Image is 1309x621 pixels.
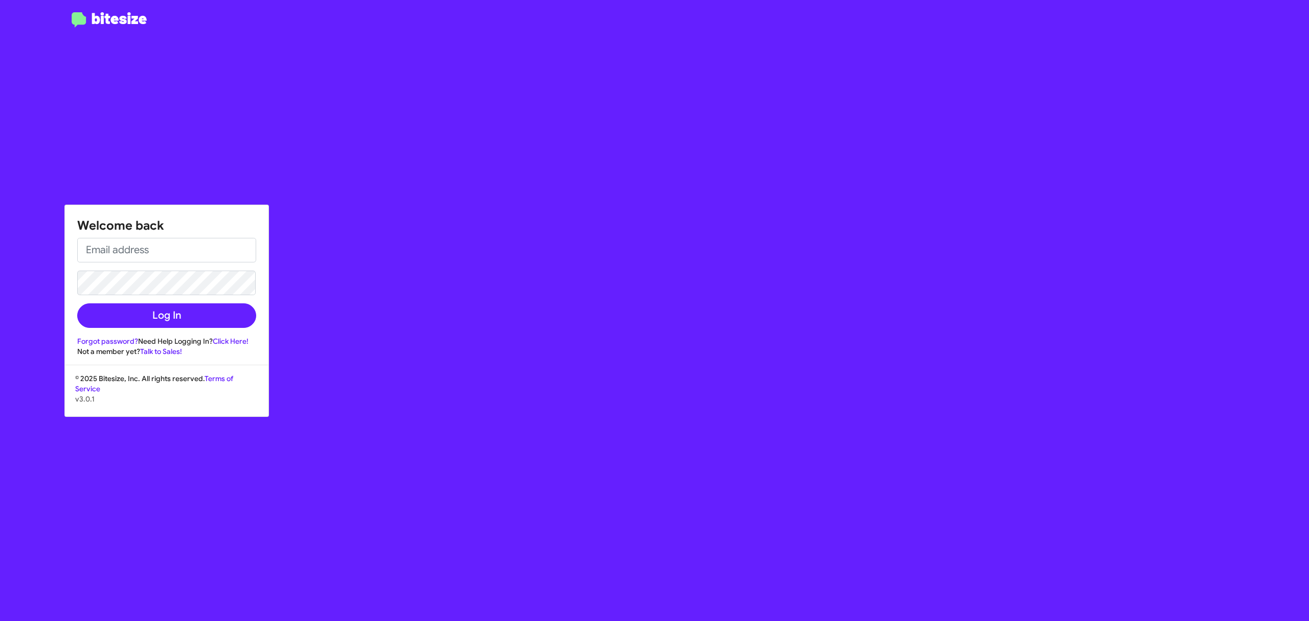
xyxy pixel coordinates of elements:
[75,394,258,404] p: v3.0.1
[65,373,268,416] div: © 2025 Bitesize, Inc. All rights reserved.
[77,337,138,346] a: Forgot password?
[77,346,256,357] div: Not a member yet?
[140,347,182,356] a: Talk to Sales!
[77,238,256,262] input: Email address
[77,336,256,346] div: Need Help Logging In?
[213,337,249,346] a: Click Here!
[77,217,256,234] h1: Welcome back
[75,374,233,393] a: Terms of Service
[77,303,256,328] button: Log In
